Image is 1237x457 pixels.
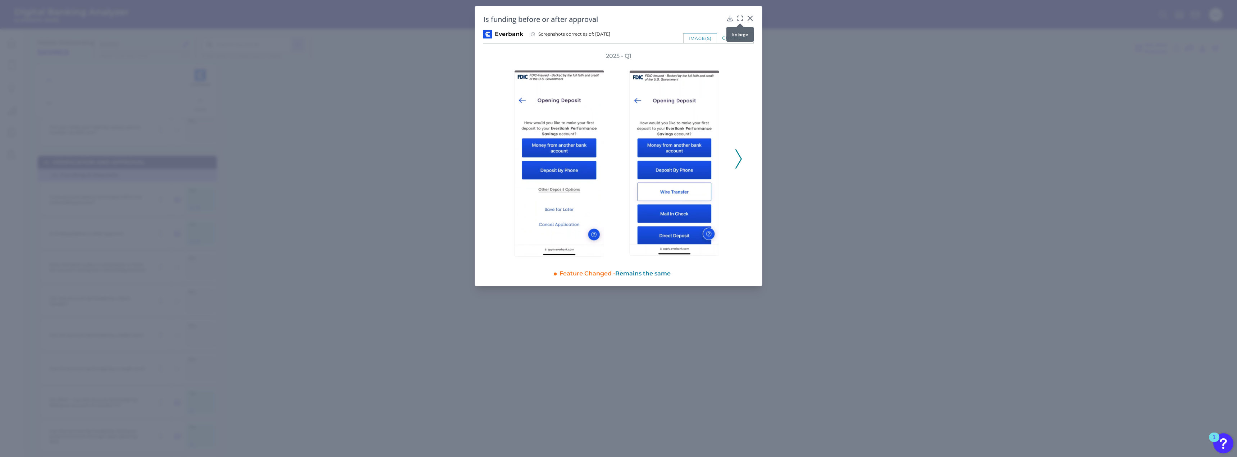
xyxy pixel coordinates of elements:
div: image(s) [683,33,717,43]
span: Everbank [495,30,523,38]
div: Enlarge [726,27,754,42]
img: 7500-Everbank-Mobile-Savings-Q1-2025a.png [514,70,604,257]
div: 1 [1213,437,1216,447]
h2: Is funding before or after approval [483,14,724,24]
img: 7500-Everbank-Mobile-Savings-Q1-2025b.png [629,70,719,256]
span: Screenshots correct as of: [DATE] [538,31,610,37]
button: Open Resource Center, 1 new notification [1213,433,1233,453]
img: Everbank [483,30,492,38]
div: comment [717,33,754,43]
div: Feature Changed - [560,267,754,278]
h3: 2025 - Q1 [606,52,631,60]
span: Remains the same [615,270,671,277]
